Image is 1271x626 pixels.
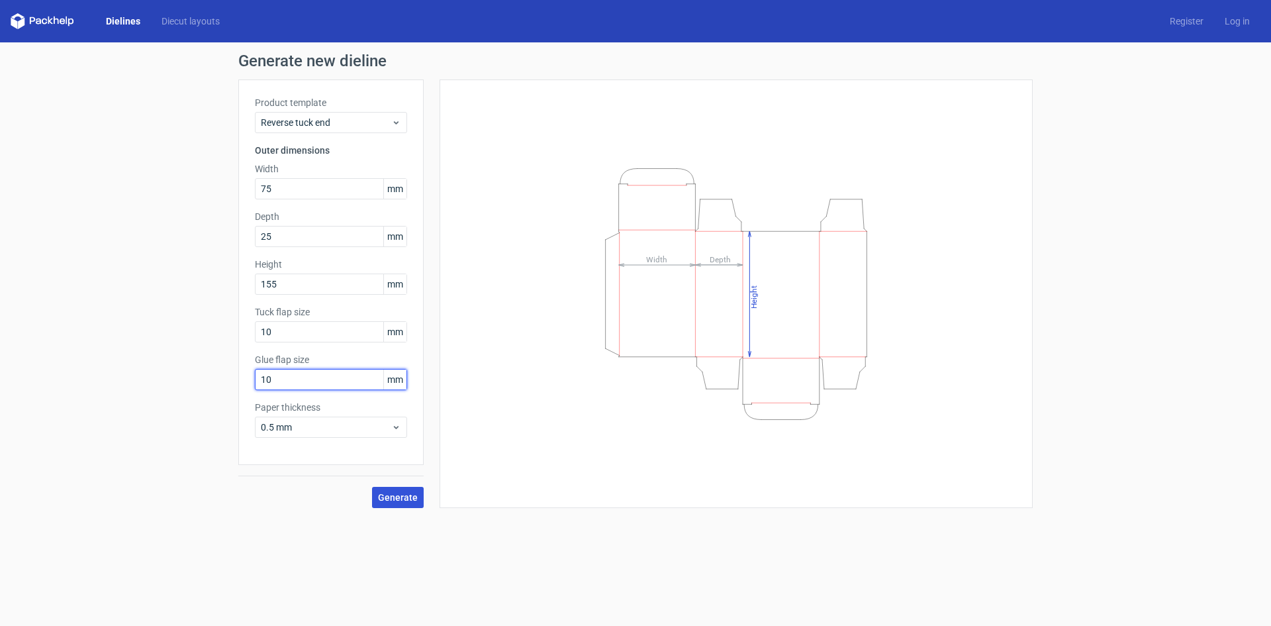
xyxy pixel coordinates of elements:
[255,144,407,157] h3: Outer dimensions
[255,401,407,414] label: Paper thickness
[383,179,406,199] span: mm
[1214,15,1260,28] a: Log in
[372,487,424,508] button: Generate
[383,322,406,342] span: mm
[710,254,731,264] tspan: Depth
[383,227,406,246] span: mm
[261,116,391,129] span: Reverse tuck end
[749,285,759,308] tspan: Height
[255,305,407,319] label: Tuck flap size
[646,254,667,264] tspan: Width
[378,493,418,502] span: Generate
[255,210,407,223] label: Depth
[255,162,407,176] label: Width
[255,353,407,366] label: Glue flap size
[238,53,1033,69] h1: Generate new dieline
[383,370,406,390] span: mm
[261,421,391,434] span: 0.5 mm
[95,15,151,28] a: Dielines
[383,274,406,294] span: mm
[1159,15,1214,28] a: Register
[151,15,230,28] a: Diecut layouts
[255,96,407,109] label: Product template
[255,258,407,271] label: Height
